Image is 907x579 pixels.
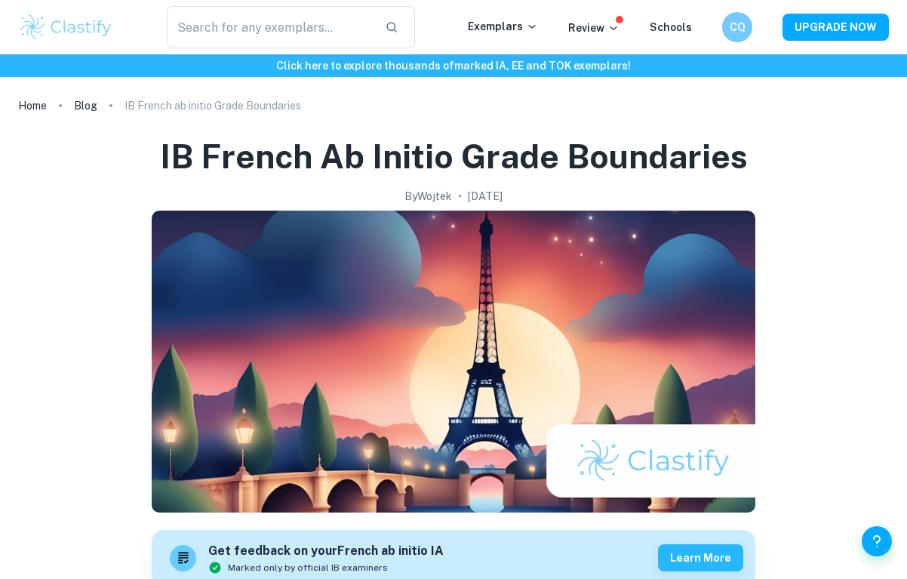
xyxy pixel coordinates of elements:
[167,6,372,48] input: Search for any exemplars...
[468,188,503,205] h2: [DATE]
[3,57,904,74] h6: Click here to explore thousands of marked IA, EE and TOK exemplars !
[18,12,114,42] img: Clastify logo
[152,211,755,513] img: IB French ab initio Grade Boundaries cover image
[722,12,752,42] button: CQ
[862,526,892,556] button: Help and Feedback
[125,97,301,114] p: IB French ab initio Grade Boundaries
[650,21,692,33] a: Schools
[228,561,388,574] span: Marked only by official IB examiners
[658,544,743,571] button: Learn more
[74,95,97,116] a: Blog
[729,19,746,35] h6: CQ
[782,14,889,41] button: UPGRADE NOW
[208,542,444,561] h6: Get feedback on your French ab initio IA
[160,134,748,179] h1: IB French ab initio Grade Boundaries
[18,95,47,116] a: Home
[404,188,452,205] h2: By Wojtek
[458,188,462,205] p: •
[568,20,620,36] p: Review
[468,18,538,35] p: Exemplars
